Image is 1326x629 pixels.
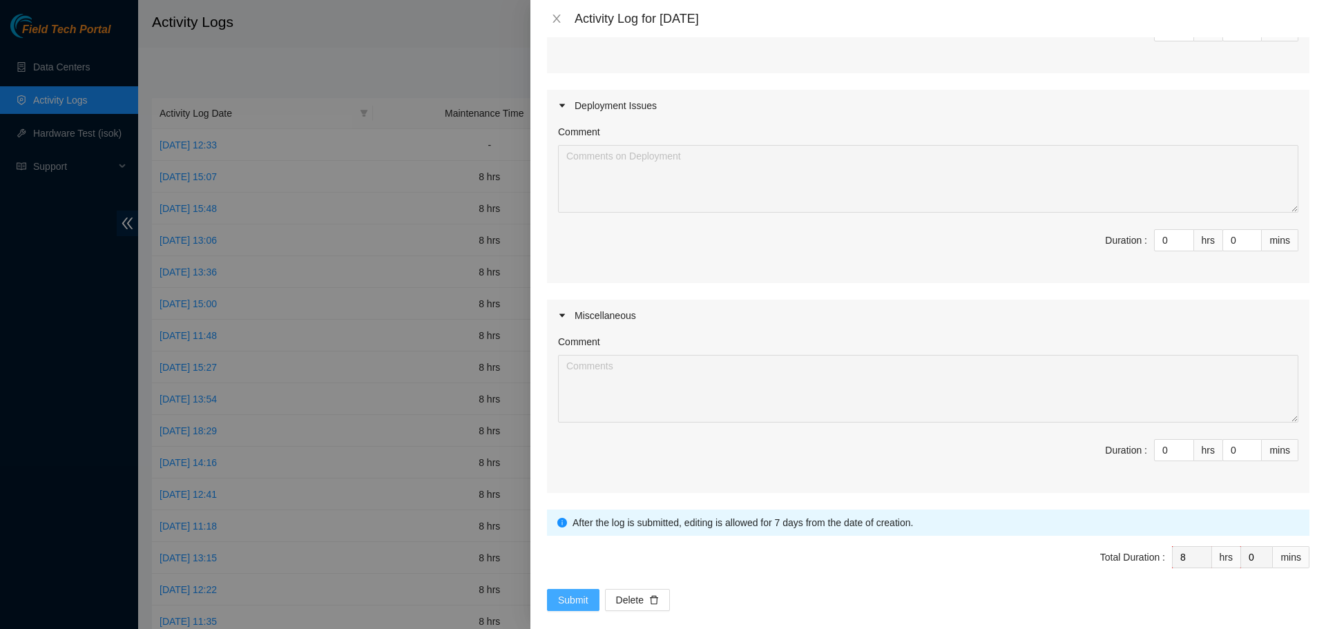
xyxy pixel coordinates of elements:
[1194,229,1223,251] div: hrs
[551,13,562,24] span: close
[1262,229,1298,251] div: mins
[558,311,566,320] span: caret-right
[558,592,588,608] span: Submit
[1105,233,1147,248] div: Duration :
[575,11,1309,26] div: Activity Log for [DATE]
[616,592,644,608] span: Delete
[557,518,567,528] span: info-circle
[558,101,566,110] span: caret-right
[1194,439,1223,461] div: hrs
[573,515,1299,530] div: After the log is submitted, editing is allowed for 7 days from the date of creation.
[558,145,1298,213] textarea: Comment
[1105,443,1147,458] div: Duration :
[547,90,1309,122] div: Deployment Issues
[547,300,1309,331] div: Miscellaneous
[547,589,599,611] button: Submit
[649,595,659,606] span: delete
[1262,439,1298,461] div: mins
[547,12,566,26] button: Close
[558,334,600,349] label: Comment
[605,589,670,611] button: Deletedelete
[558,124,600,139] label: Comment
[1273,546,1309,568] div: mins
[1100,550,1165,565] div: Total Duration :
[1212,546,1241,568] div: hrs
[558,355,1298,423] textarea: Comment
